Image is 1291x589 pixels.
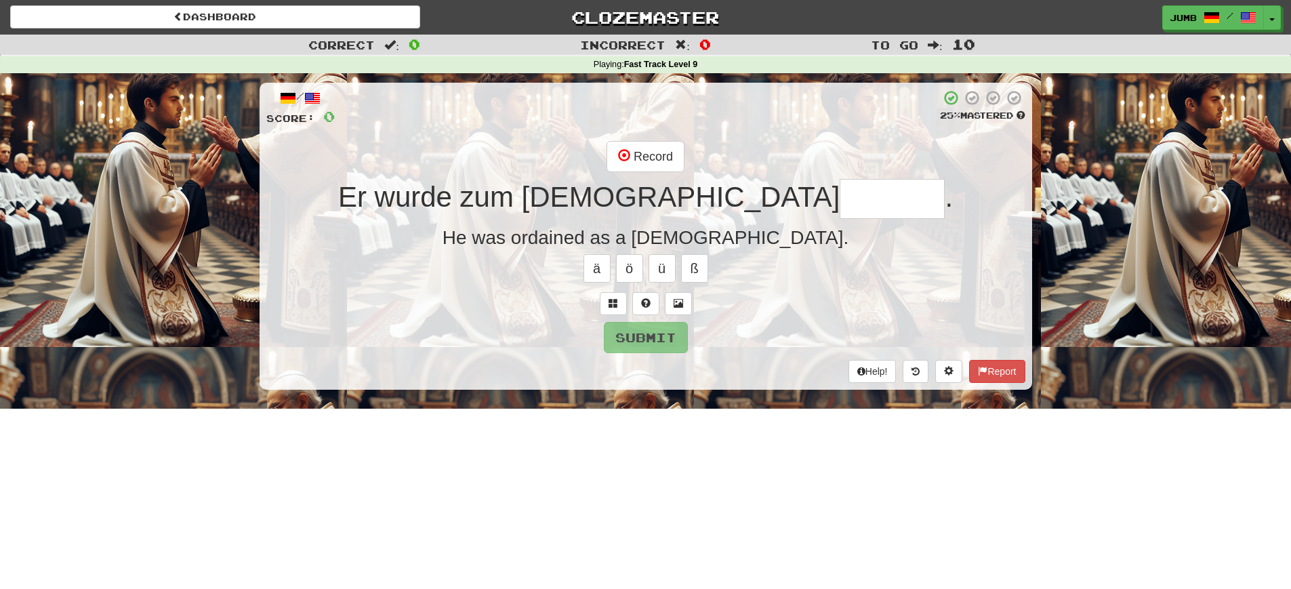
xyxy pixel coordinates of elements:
[632,292,659,315] button: Single letter hint - you only get 1 per sentence and score half the points! alt+h
[600,292,627,315] button: Switch sentence to multiple choice alt+p
[681,254,708,283] button: ß
[1170,12,1197,24] span: Jumb
[440,5,851,29] a: Clozemaster
[384,39,399,51] span: :
[323,108,335,125] span: 0
[940,110,1025,122] div: Mastered
[665,292,692,315] button: Show image (alt+x)
[1162,5,1264,30] a: Jumb /
[266,224,1025,251] div: He was ordained as a [DEMOGRAPHIC_DATA].
[649,254,676,283] button: ü
[409,36,420,52] span: 0
[952,36,975,52] span: 10
[848,360,897,383] button: Help!
[583,254,611,283] button: ä
[308,38,375,52] span: Correct
[10,5,420,28] a: Dashboard
[616,254,643,283] button: ö
[266,113,315,124] span: Score:
[969,360,1025,383] button: Report
[266,89,335,106] div: /
[580,38,665,52] span: Incorrect
[607,141,684,172] button: Record
[903,360,928,383] button: Round history (alt+y)
[928,39,943,51] span: :
[699,36,711,52] span: 0
[871,38,918,52] span: To go
[604,322,688,353] button: Submit
[940,110,960,121] span: 25 %
[1227,11,1233,20] span: /
[675,39,690,51] span: :
[945,181,953,213] span: .
[624,60,698,69] strong: Fast Track Level 9
[338,181,840,213] span: Er wurde zum [DEMOGRAPHIC_DATA]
